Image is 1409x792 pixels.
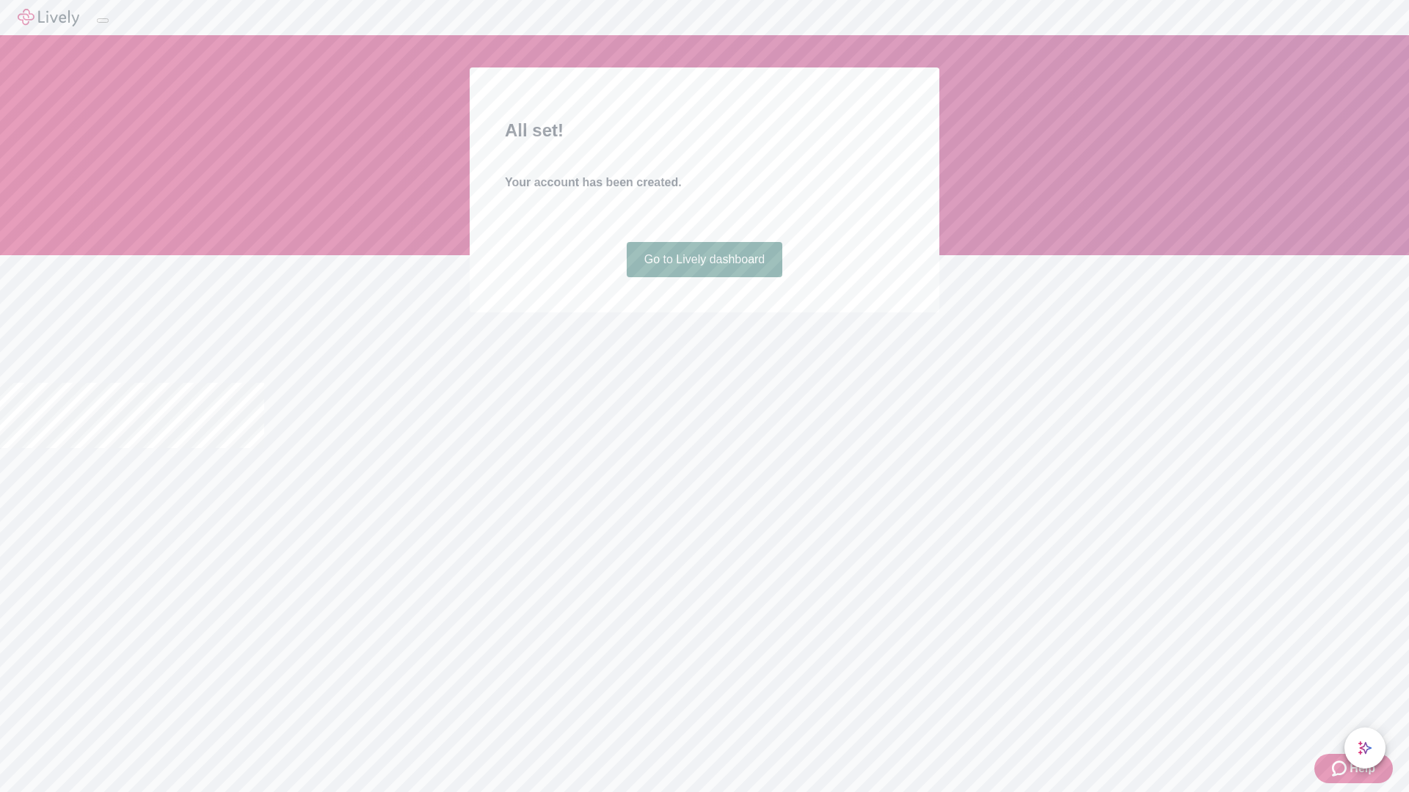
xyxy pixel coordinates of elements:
[1358,741,1372,755] svg: Lively AI Assistant
[505,174,904,191] h4: Your account has been created.
[1332,760,1350,777] svg: Zendesk support icon
[97,18,109,23] button: Log out
[505,117,904,144] h2: All set!
[1314,754,1393,783] button: Zendesk support iconHelp
[627,242,783,277] a: Go to Lively dashboard
[1344,727,1386,769] button: chat
[1350,760,1375,777] span: Help
[18,9,79,26] img: Lively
